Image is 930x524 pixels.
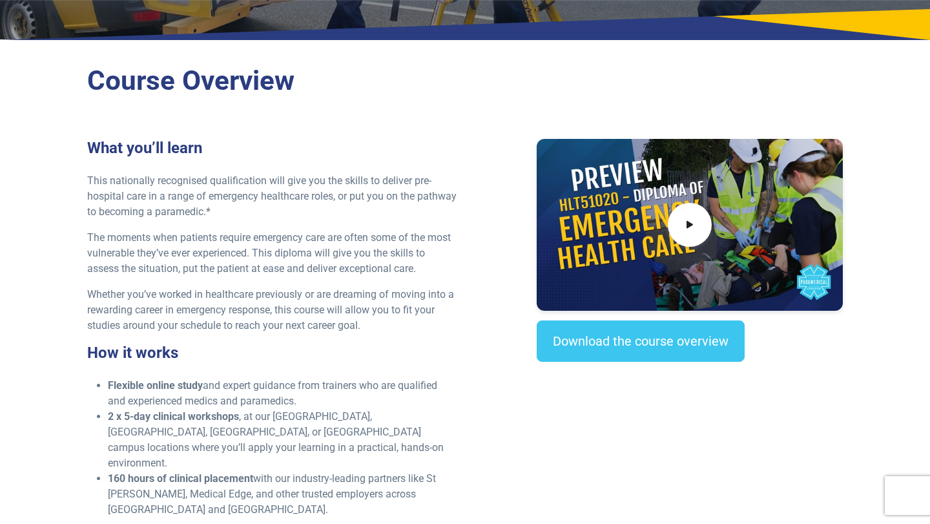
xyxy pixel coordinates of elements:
[87,65,843,98] h2: Course Overview
[108,378,457,409] li: and expert guidance from trainers who are qualified and experienced medics and paramedics.
[108,379,203,392] strong: Flexible online study
[87,344,457,362] h3: How it works
[87,230,457,277] p: The moments when patients require emergency care are often some of the most vulnerable they’ve ev...
[87,139,457,158] h3: What you’ll learn
[108,410,239,423] strong: 2 x 5-day clinical workshops
[108,471,457,518] li: with our industry-leading partners like St [PERSON_NAME], Medical Edge, and other trusted employe...
[537,320,745,362] a: Download the course overview
[87,287,457,333] p: Whether you’ve worked in healthcare previously or are dreaming of moving into a rewarding career ...
[537,388,842,454] iframe: EmbedSocial Universal Widget
[108,409,457,471] li: , at our [GEOGRAPHIC_DATA], [GEOGRAPHIC_DATA], [GEOGRAPHIC_DATA], or [GEOGRAPHIC_DATA] campus loc...
[87,173,457,220] p: This nationally recognised qualification will give you the skills to deliver pre-hospital care in...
